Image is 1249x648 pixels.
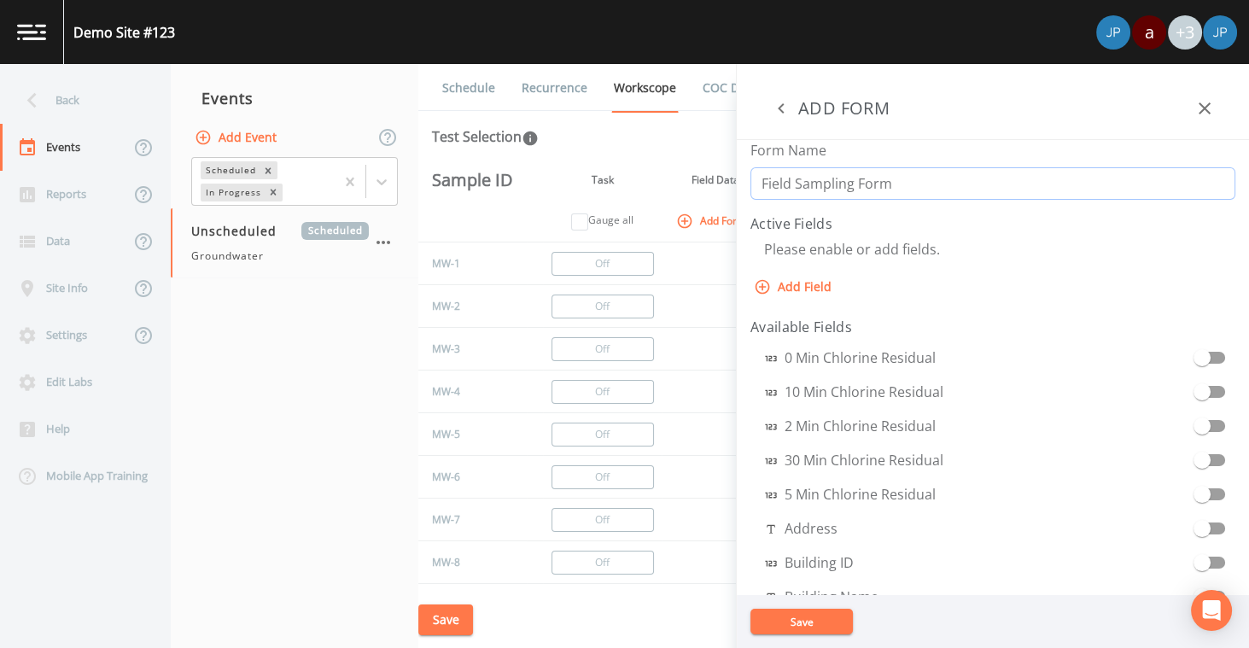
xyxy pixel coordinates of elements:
span: 0 Min Chlorine Residual [764,347,936,368]
button: Save [418,604,473,636]
button: Off [552,380,654,404]
td: MW-2 [418,285,527,328]
button: Off [552,252,654,276]
a: UnscheduledScheduledGroundwater [171,208,418,278]
img: 41241ef155101aa6d92a04480b0d0000 [1096,15,1130,50]
h4: Available Fields [750,317,1235,337]
div: Test Selection [432,126,539,147]
button: Save [750,609,853,634]
a: Workscope [611,64,679,113]
p: Please enable or add fields. [764,241,1235,258]
span: 30 Min Chlorine Residual [764,450,943,470]
td: MW-6 [418,456,527,499]
button: Off [552,508,654,532]
label: Gauge all [588,213,633,228]
img: logo [17,24,46,40]
h4: Active Fields [750,213,1235,234]
th: Task [543,161,662,200]
button: Off [552,423,654,447]
a: Schedule [440,64,498,112]
button: Off [552,551,654,575]
button: Off [552,465,654,489]
td: MW-11 [418,584,527,627]
div: Remove Scheduled [259,161,277,179]
div: Events [171,77,418,120]
label: Form Name [750,140,826,161]
div: In Progress [201,184,264,201]
span: Unscheduled [191,222,289,240]
div: akowara@umich.edu [1131,15,1167,50]
button: Add Field [750,271,838,303]
td: MW-4 [418,371,527,413]
button: Off [552,295,654,318]
div: Scheduled [201,161,259,179]
span: Scheduled [301,222,369,240]
span: 10 Min Chlorine Residual [764,382,943,402]
button: Add Event [191,122,283,154]
td: MW-3 [418,328,527,371]
svg: In this section you'll be able to select the analytical test to run, based on the media type, and... [522,130,539,147]
th: Sample ID [418,161,527,200]
div: Demo Site #123 [73,22,175,43]
img: 41241ef155101aa6d92a04480b0d0000 [1203,15,1237,50]
a: COC Details [700,64,773,112]
th: Field Data [662,161,768,200]
button: Add Forms [673,207,758,235]
div: a [1132,15,1166,50]
span: Groundwater [191,248,264,264]
td: MW-5 [418,413,527,456]
div: Remove In Progress [264,184,283,201]
span: Building Name [764,587,878,607]
td: MW-7 [418,499,527,541]
span: 2 Min Chlorine Residual [764,416,936,436]
td: MW-1 [418,242,527,285]
span: Building ID [764,552,854,573]
div: +3 [1168,15,1202,50]
div: Open Intercom Messenger [1191,590,1232,631]
div: Joshua gere Paul [1095,15,1131,50]
button: Off [552,337,654,361]
a: Recurrence [519,64,590,112]
h3: ADD FORM [798,95,890,122]
span: Address [764,518,838,539]
span: 5 Min Chlorine Residual [764,484,936,505]
td: MW-8 [418,541,527,584]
